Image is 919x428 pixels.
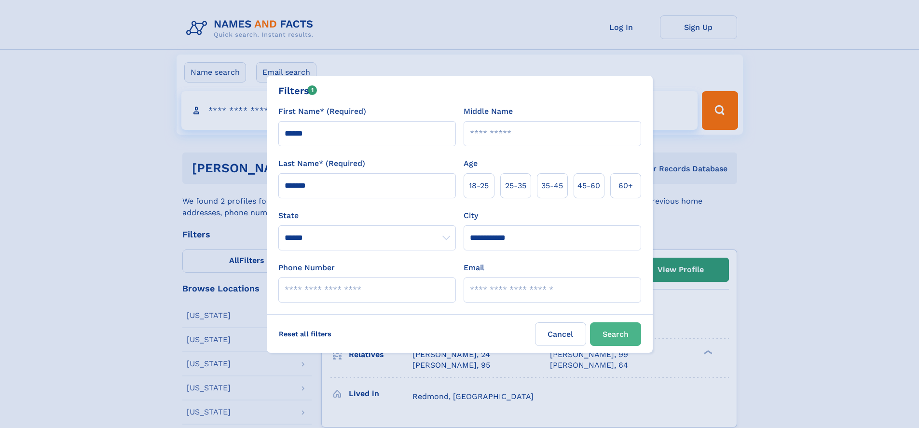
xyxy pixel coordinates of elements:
span: 35‑45 [541,180,563,192]
label: City [464,210,478,221]
span: 18‑25 [469,180,489,192]
span: 25‑35 [505,180,526,192]
span: 45‑60 [577,180,600,192]
label: Reset all filters [273,322,338,345]
label: Cancel [535,322,586,346]
label: Age [464,158,478,169]
span: 60+ [618,180,633,192]
label: First Name* (Required) [278,106,366,117]
label: Last Name* (Required) [278,158,365,169]
label: Phone Number [278,262,335,274]
div: Filters [278,83,317,98]
label: Middle Name [464,106,513,117]
label: Email [464,262,484,274]
label: State [278,210,456,221]
button: Search [590,322,641,346]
